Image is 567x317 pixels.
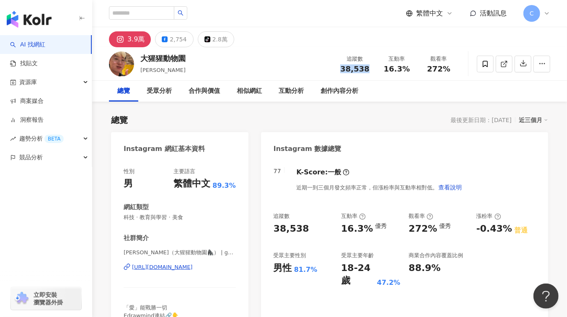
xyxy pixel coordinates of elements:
[384,65,410,73] span: 16.3%
[321,86,358,96] div: 創作內容分析
[274,212,290,220] div: 追蹤數
[451,117,512,123] div: 最後更新日期：[DATE]
[296,179,462,196] div: 近期一到三個月發文頻率正常，但漲粉率與互動率相對低。
[19,148,43,167] span: 競品分析
[173,168,195,175] div: 主要語言
[519,115,548,125] div: 近三個月
[19,129,64,148] span: 趨勢分析
[423,55,455,63] div: 觀看率
[340,64,369,73] span: 38,538
[409,212,433,220] div: 觀看率
[274,252,306,259] div: 受眾主要性別
[381,55,413,63] div: 互動率
[296,168,350,177] div: K-Score :
[124,249,236,256] span: [PERSON_NAME]（大猩猩動物園🦍） | gorilla66678
[198,31,234,47] button: 2.8萬
[124,177,133,190] div: 男
[274,262,292,275] div: 男性
[111,114,128,126] div: 總覽
[409,222,437,235] div: 272%
[476,222,512,235] div: -0.43%
[377,278,401,287] div: 47.2%
[127,33,145,45] div: 3.9萬
[44,135,64,143] div: BETA
[409,252,463,259] div: 商業合作內容覆蓋比例
[533,284,559,309] iframe: Help Scout Beacon - Open
[375,222,387,229] div: 優秀
[124,234,149,243] div: 社群簡介
[514,226,528,235] div: 普通
[140,53,186,64] div: 大猩猩動物園
[155,31,193,47] button: 2,754
[416,9,443,18] span: 繁體中文
[341,262,375,288] div: 18-24 歲
[341,222,373,235] div: 16.3%
[124,144,205,153] div: Instagram 網紅基本資料
[212,33,228,45] div: 2.8萬
[132,263,193,271] div: [URL][DOMAIN_NAME]
[427,65,450,73] span: 272%
[274,144,342,153] div: Instagram 數據總覽
[11,287,81,310] a: chrome extension立即安裝 瀏覽器外掛
[341,252,374,259] div: 受眾主要年齡
[10,41,45,49] a: searchAI 找網紅
[328,168,341,177] div: 一般
[10,136,16,142] span: rise
[7,11,52,28] img: logo
[439,222,451,229] div: 優秀
[10,59,38,68] a: 找貼文
[237,86,262,96] div: 相似網紅
[109,51,134,77] img: KOL Avatar
[530,9,534,18] span: C
[10,97,44,105] a: 商案媒合
[279,86,304,96] div: 互動分析
[341,212,366,220] div: 互動率
[124,263,236,271] a: [URL][DOMAIN_NAME]
[438,179,462,196] button: 查看說明
[147,86,172,96] div: 受眾分析
[339,55,371,63] div: 追蹤數
[34,291,63,306] span: 立即安裝 瀏覽器外掛
[294,265,318,274] div: 81.7%
[124,214,236,221] span: 科技 · 教育與學習 · 美食
[124,168,135,175] div: 性別
[212,181,236,190] span: 89.3%
[173,177,210,190] div: 繁體中文
[109,31,151,47] button: 3.9萬
[124,203,149,212] div: 網紅類型
[274,222,309,235] div: 38,538
[140,67,186,73] span: [PERSON_NAME]
[189,86,220,96] div: 合作與價值
[117,86,130,96] div: 總覽
[13,292,30,305] img: chrome extension
[178,10,184,16] span: search
[274,168,281,174] div: 77
[170,33,186,45] div: 2,754
[438,184,462,191] span: 查看說明
[409,262,440,275] div: 88.9%
[476,212,501,220] div: 漲粉率
[480,9,507,17] span: 活動訊息
[10,116,44,124] a: 洞察報告
[19,73,37,92] span: 資源庫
